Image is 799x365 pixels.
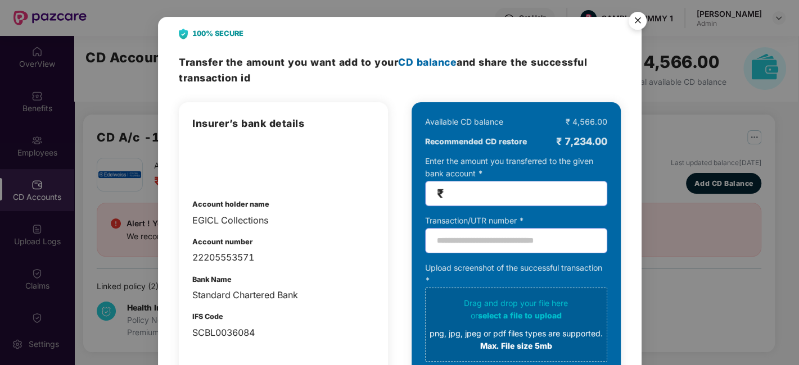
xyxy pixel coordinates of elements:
b: Bank Name [192,275,232,284]
div: ₹ 4,566.00 [565,116,607,128]
span: Drag and drop your file hereorselect a file to uploadpng, jpg, jpeg or pdf files types are suppor... [425,288,606,361]
div: or [429,309,602,322]
div: Upload screenshot of the successful transaction * [425,262,607,362]
b: IFS Code [192,312,223,321]
div: Transaction/UTR number * [425,215,607,227]
h3: Insurer’s bank details [192,116,374,131]
b: 100% SECURE [192,28,243,39]
b: Recommended CD restore [425,135,526,148]
div: Standard Chartered Bank [192,288,374,302]
div: ₹ 7,234.00 [556,134,607,149]
b: Account number [192,238,252,246]
h3: Transfer the amount and share the successful transaction id [179,54,621,85]
span: ₹ [436,187,443,200]
span: you want add to your [288,56,457,68]
span: select a file to upload [477,311,561,320]
div: SCBL0036084 [192,326,374,340]
img: svg+xml;base64,PHN2ZyB4bWxucz0iaHR0cDovL3d3dy53My5vcmcvMjAwMC9zdmciIHdpZHRoPSIyNCIgaGVpZ2h0PSIyOC... [179,29,188,39]
span: CD balance [398,56,457,68]
div: 22205553571 [192,250,374,264]
b: Account holder name [192,200,269,208]
div: Drag and drop your file here [429,297,602,352]
div: Available CD balance [425,116,503,128]
div: png, jpg, jpeg or pdf files types are supported. [429,327,602,340]
div: EGICL Collections [192,213,374,227]
button: Close [622,6,652,36]
img: svg+xml;base64,PHN2ZyB4bWxucz0iaHR0cDovL3d3dy53My5vcmcvMjAwMC9zdmciIHdpZHRoPSI1NiIgaGVpZ2h0PSI1Ni... [622,7,653,38]
img: login [192,143,251,182]
div: Max. File size 5mb [429,340,602,352]
div: Enter the amount you transferred to the given bank account * [425,155,607,206]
